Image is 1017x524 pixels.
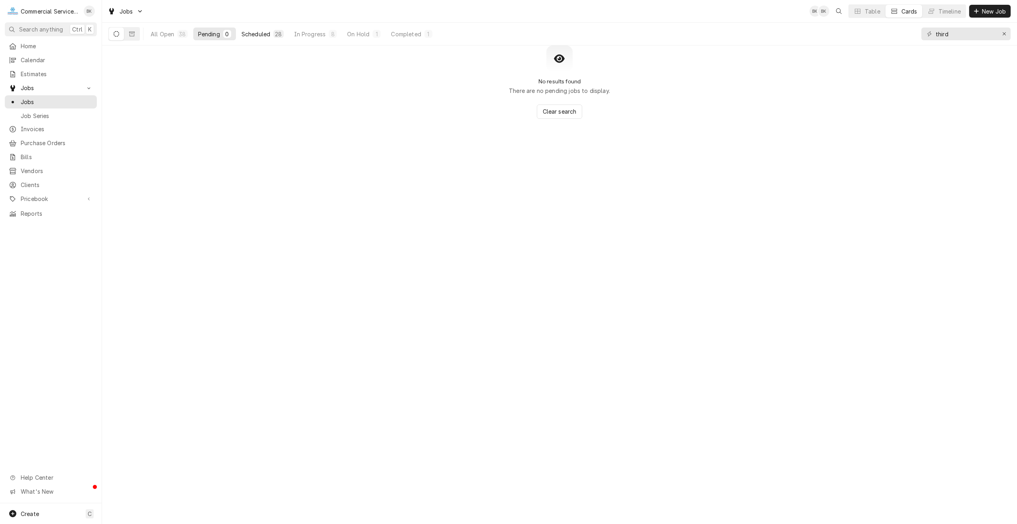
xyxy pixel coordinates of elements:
[21,70,93,78] span: Estimates
[7,6,18,17] div: C
[21,487,92,496] span: What's New
[5,109,97,122] a: Job Series
[21,209,93,218] span: Reports
[104,5,147,18] a: Go to Jobs
[19,25,63,33] span: Search anything
[21,125,93,133] span: Invoices
[72,25,82,33] span: Ctrl
[120,7,133,16] span: Jobs
[509,87,610,95] p: There are no pending jobs to display.
[225,30,230,38] div: 0
[5,67,97,81] a: Estimates
[818,6,829,17] div: BK
[151,30,174,38] div: All Open
[241,30,270,38] div: Scheduled
[391,30,421,38] div: Completed
[84,6,95,17] div: Brian Key's Avatar
[5,81,97,95] a: Go to Jobs
[84,6,95,17] div: BK
[21,167,93,175] span: Vendors
[980,7,1007,16] span: New Job
[374,30,379,38] div: 1
[865,7,880,16] div: Table
[198,30,220,38] div: Pending
[5,485,97,498] a: Go to What's New
[21,139,93,147] span: Purchase Orders
[5,122,97,136] a: Invoices
[294,30,326,38] div: In Progress
[5,22,97,36] button: Search anythingCtrlK
[5,164,97,177] a: Vendors
[936,28,995,40] input: Keyword search
[5,471,97,484] a: Go to Help Center
[21,153,93,161] span: Bills
[21,112,93,120] span: Job Series
[538,78,581,85] h2: No results found
[5,192,97,205] a: Go to Pricebook
[21,7,79,16] div: Commercial Service Co.
[998,28,1011,40] button: Erase input
[21,473,92,482] span: Help Center
[21,98,93,106] span: Jobs
[541,107,578,116] span: Clear search
[5,136,97,150] a: Purchase Orders
[347,30,369,38] div: On Hold
[809,6,821,17] div: Brian Key's Avatar
[21,195,81,203] span: Pricebook
[21,181,93,189] span: Clients
[21,510,39,517] span: Create
[938,7,961,16] div: Timeline
[809,6,821,17] div: BK
[21,56,93,64] span: Calendar
[5,53,97,67] a: Calendar
[901,7,917,16] div: Cards
[5,178,97,191] a: Clients
[5,95,97,108] a: Jobs
[5,39,97,53] a: Home
[537,104,583,119] button: Clear search
[969,5,1011,18] button: New Job
[21,42,93,50] span: Home
[88,510,92,518] span: C
[818,6,829,17] div: Brian Key's Avatar
[5,207,97,220] a: Reports
[88,25,92,33] span: K
[330,30,335,38] div: 8
[179,30,186,38] div: 38
[21,84,81,92] span: Jobs
[275,30,282,38] div: 28
[5,150,97,164] a: Bills
[7,6,18,17] div: Commercial Service Co.'s Avatar
[426,30,431,38] div: 1
[832,5,845,18] button: Open search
